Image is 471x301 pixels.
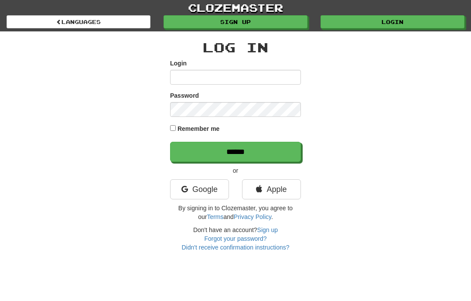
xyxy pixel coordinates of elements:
div: Don't have an account? [170,226,301,252]
p: or [170,166,301,175]
a: Login [321,15,464,28]
label: Login [170,59,187,68]
a: Privacy Policy [234,213,271,220]
a: Apple [242,179,301,199]
label: Password [170,91,199,100]
label: Remember me [177,124,220,133]
a: Google [170,179,229,199]
a: Sign up [164,15,307,28]
a: Didn't receive confirmation instructions? [181,244,289,251]
a: Terms [207,213,223,220]
a: Sign up [257,226,278,233]
h2: Log In [170,40,301,55]
a: Languages [7,15,150,28]
p: By signing in to Clozemaster, you agree to our and . [170,204,301,221]
a: Forgot your password? [204,235,266,242]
